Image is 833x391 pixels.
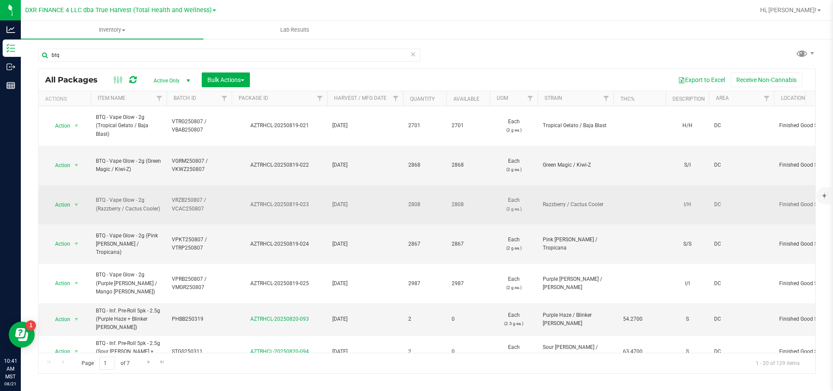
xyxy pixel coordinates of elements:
[47,120,71,132] span: Action
[452,200,485,209] span: 2808
[21,26,203,34] span: Inventory
[152,91,167,106] a: Filter
[495,319,532,328] p: (2.5 g ea.)
[7,81,15,90] inline-svg: Reports
[408,161,441,169] span: 2868
[452,240,485,248] span: 2867
[172,348,226,356] span: STGS250311
[332,200,398,209] span: [DATE]
[7,25,15,34] inline-svg: Analytics
[408,240,441,248] span: 2867
[495,205,532,213] p: (2 g ea.)
[714,240,769,248] span: DC
[172,157,226,174] span: VGRM250807 / VKWZ250807
[452,122,485,130] span: 2701
[671,160,704,170] div: S/I
[172,236,226,252] span: VPKT250807 / VTRP250807
[760,7,817,13] span: Hi, [PERSON_NAME]!
[672,72,731,87] button: Export to Excel
[619,345,647,358] span: 63.4700
[45,96,87,102] div: Actions
[74,357,137,370] span: Page of 7
[156,357,169,368] a: Go to the last page
[38,49,420,62] input: Search Package ID, Item Name, SKU, Lot or Part Number...
[543,161,608,169] span: Green Magic / Kiwi-Z
[495,244,532,252] p: (2 g ea.)
[671,279,704,289] div: I/I
[47,313,71,325] span: Action
[495,165,532,174] p: (2 g ea.)
[71,159,82,171] span: select
[495,352,532,360] p: (2.5 g ea.)
[172,196,226,213] span: VRZB250807 / VCAC250807
[408,348,441,356] span: 2
[495,311,532,328] span: Each
[452,348,485,356] span: 0
[25,7,212,14] span: DXR FINANCE 4 LLC dba True Harvest (Total Health and Wellness)
[332,161,398,169] span: [DATE]
[172,275,226,292] span: VPRB250807 / VMGR250807
[71,277,82,289] span: select
[230,279,328,288] div: AZTRHCL-20250819-025
[410,96,435,102] a: Quantity
[408,122,441,130] span: 2701
[543,122,608,130] span: Tropical Gelato / Baja Blast
[96,271,161,296] span: BTQ - Vape Glow - 2g (Purple [PERSON_NAME] / Mango [PERSON_NAME])
[202,72,250,87] button: Bulk Actions
[203,21,386,39] a: Lab Results
[714,315,769,323] span: DC
[332,315,398,323] span: [DATE]
[207,76,244,83] span: Bulk Actions
[45,75,106,85] span: All Packages
[99,357,115,370] input: 1
[408,315,441,323] span: 2
[71,313,82,325] span: select
[230,240,328,248] div: AZTRHCL-20250819-024
[495,275,532,292] span: Each
[96,196,161,213] span: BTQ - Vape Glow - 2g (Razzberry / Cactus Cooler)
[671,200,704,210] div: I/H
[714,200,769,209] span: DC
[250,316,309,322] a: AZTRHCL-20250820-093
[453,96,479,102] a: Available
[96,232,161,257] span: BTQ - Vape Glow - 2g (Pink [PERSON_NAME] / Tropicana)
[714,348,769,356] span: DC
[96,157,161,174] span: BTQ - Vape Glow - 2g (Green Magic / Kiwi-Z)
[731,72,802,87] button: Receive Non-Cannabis
[671,314,704,324] div: S
[760,91,774,106] a: Filter
[671,347,704,357] div: S
[230,200,328,209] div: AZTRHCL-20250819-023
[389,91,403,106] a: Filter
[47,238,71,250] span: Action
[781,95,805,101] a: Location
[142,357,155,368] a: Go to the next page
[410,49,416,60] span: Clear
[172,315,226,323] span: PHBB250319
[96,307,161,332] span: BTQ - Inf. Pre-Roll 5pk - 2.5g (Purple Haze + Blinker [PERSON_NAME])
[671,239,704,249] div: S/S
[543,236,608,252] span: Pink [PERSON_NAME] / Tropicana
[332,240,398,248] span: [DATE]
[98,95,125,101] a: Item Name
[599,91,613,106] a: Filter
[620,96,635,102] a: THC%
[47,345,71,358] span: Action
[7,62,15,71] inline-svg: Outbound
[452,315,485,323] span: 0
[714,279,769,288] span: DC
[714,161,769,169] span: DC
[47,159,71,171] span: Action
[495,118,532,134] span: Each
[71,120,82,132] span: select
[230,161,328,169] div: AZTRHCL-20250819-022
[334,95,387,101] a: Harvest / Mfg Date
[47,199,71,211] span: Action
[21,21,203,39] a: Inventory
[174,95,196,101] a: Batch ID
[96,113,161,138] span: BTQ - Vape Glow - 2g (Tropical Gelato / Baja Blast)
[26,320,36,331] iframe: Resource center unread badge
[671,121,704,131] div: H/H
[716,95,729,101] a: Area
